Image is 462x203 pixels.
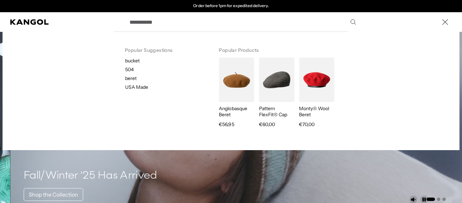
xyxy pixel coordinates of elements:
p: Monty® Wool Beret [299,105,334,118]
span: €56,95 [219,120,234,128]
a: Kangol [10,19,49,25]
a: Anglobasque Beret Anglobasque Beret €56,95 [217,58,254,128]
slideshow-component: Announcement bar [161,3,301,9]
p: 504 [125,66,208,73]
h3: Popular Suggestions [125,39,197,58]
span: €70,00 [299,120,315,128]
div: 2 of 2 [161,3,301,9]
h3: Popular Products [219,39,337,58]
a: Monty® Wool Beret Monty® Wool Beret €70,00 [297,58,334,128]
span: €60,00 [259,120,275,128]
button: Search here [350,19,356,25]
p: Anglobasque Beret [219,105,254,118]
div: Announcement [161,3,301,9]
img: Anglobasque Beret [219,58,254,102]
p: beret [125,75,208,81]
p: USA Made [125,84,148,90]
p: Pattern FlexFit® Cap [259,105,294,118]
p: Order before 1pm for expedited delivery. [193,3,269,9]
img: Pattern FlexFit® Cap [259,58,294,102]
a: USA Made [117,84,208,90]
img: Monty® Wool Beret [299,58,334,102]
p: bucket [125,58,208,64]
a: Pattern FlexFit® Cap Pattern FlexFit® Cap €60,00 [257,58,294,128]
button: Close [438,15,452,29]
